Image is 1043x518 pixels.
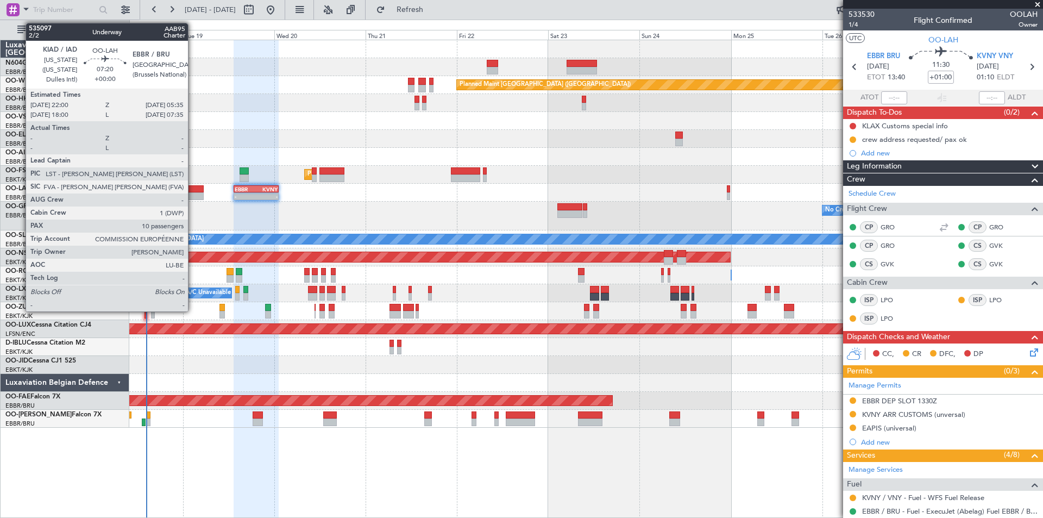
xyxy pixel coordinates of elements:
[5,104,35,112] a: EBBR/BRU
[5,312,33,320] a: EBKT/KJK
[860,258,878,270] div: CS
[5,114,30,120] span: OO-VSF
[862,121,948,130] div: KLAX Customs special info
[5,78,32,84] span: OO-WLP
[969,221,987,233] div: CP
[867,72,885,83] span: ETOT
[881,314,905,323] a: LPO
[5,330,35,338] a: LFSN/ENC
[5,340,27,346] span: D-IBLU
[5,358,28,364] span: OO-JID
[969,294,987,306] div: ISP
[131,22,150,31] div: [DATE]
[849,465,903,476] a: Manage Services
[969,240,987,252] div: CS
[862,396,937,405] div: EBBR DEP SLOT 1330Z
[860,240,878,252] div: CP
[928,34,958,46] span: OO-LAH
[5,60,78,66] a: N604GFChallenger 604
[977,51,1013,62] span: KVNY VNY
[849,189,896,199] a: Schedule Crew
[860,92,878,103] span: ATOT
[881,222,905,232] a: GRO
[5,304,93,310] a: OO-ZUNCessna Citation CJ4
[5,203,31,210] span: OO-GPE
[5,185,61,192] a: OO-LAHFalcon 7X
[849,20,875,29] span: 1/4
[1004,365,1020,377] span: (0/3)
[457,30,548,40] div: Fri 22
[5,149,59,156] a: OO-AIEFalcon 7X
[5,68,35,76] a: EBBR/BRU
[731,30,822,40] div: Mon 25
[5,276,33,284] a: EBKT/KJK
[881,241,905,251] a: GRO
[5,294,33,302] a: EBKT/KJK
[5,268,33,274] span: OO-ROK
[847,107,902,119] span: Dispatch To-Dos
[5,268,93,274] a: OO-ROKCessna Citation CJ4
[989,295,1014,305] a: LPO
[1010,9,1038,20] span: OOLAH
[95,231,204,247] div: A/C Unavailable [GEOGRAPHIC_DATA]
[969,258,987,270] div: CS
[825,202,1007,219] div: No Crew [GEOGRAPHIC_DATA] ([GEOGRAPHIC_DATA] National)
[847,203,887,215] span: Flight Crew
[5,240,35,248] a: EBBR/BRU
[1010,20,1038,29] span: Owner
[5,167,60,174] a: OO-FSXFalcon 7X
[185,5,236,15] span: [DATE] - [DATE]
[5,132,30,138] span: OO-ELK
[989,259,1014,269] a: GVK
[5,158,35,166] a: EBBR/BRU
[861,438,1038,447] div: Add new
[366,30,457,40] div: Thu 21
[847,160,902,173] span: Leg Information
[849,9,875,20] span: 533530
[912,349,921,360] span: CR
[861,148,1038,158] div: Add new
[5,211,35,220] a: EBBR/BRU
[860,294,878,306] div: ISP
[5,114,60,120] a: OO-VSFFalcon 8X
[867,61,889,72] span: [DATE]
[849,380,901,391] a: Manage Permits
[5,411,102,418] a: OO-[PERSON_NAME]Falcon 7X
[973,349,983,360] span: DP
[5,420,35,428] a: EBBR/BRU
[5,203,96,210] a: OO-GPEFalcon 900EX EASy II
[862,135,967,144] div: crew address requested/ pax ok
[5,232,32,239] span: OO-SLM
[862,423,916,433] div: EAPIS (universal)
[183,30,274,40] div: Tue 19
[5,167,30,174] span: OO-FSX
[307,166,434,183] div: Planned Maint Kortrijk-[GEOGRAPHIC_DATA]
[5,176,33,184] a: EBKT/KJK
[939,349,956,360] span: DFC,
[822,30,914,40] div: Tue 26
[235,186,256,192] div: EBBR
[12,21,118,39] button: All Aircraft
[5,122,35,130] a: EBBR/BRU
[5,394,60,400] a: OO-FAEFalcon 7X
[5,96,64,102] a: OO-HHOFalcon 8X
[91,30,183,40] div: Mon 18
[639,30,731,40] div: Sun 24
[5,132,60,138] a: OO-ELKFalcon 8X
[5,250,33,257] span: OO-NSG
[989,222,1014,232] a: GRO
[1008,92,1026,103] span: ALDT
[882,349,894,360] span: CC,
[997,72,1014,83] span: ELDT
[28,26,115,34] span: All Aircraft
[847,173,865,186] span: Crew
[186,285,388,301] div: A/C Unavailable [GEOGRAPHIC_DATA] ([GEOGRAPHIC_DATA] National)
[5,149,29,156] span: OO-AIE
[371,1,436,18] button: Refresh
[5,140,35,148] a: EBBR/BRU
[5,358,76,364] a: OO-JIDCessna CJ1 525
[862,507,1038,516] a: EBBR / BRU - Fuel - ExecuJet (Abelag) Fuel EBBR / BRU
[5,322,31,328] span: OO-LUX
[256,186,278,192] div: KVNY
[5,286,91,292] a: OO-LXACessna Citation CJ4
